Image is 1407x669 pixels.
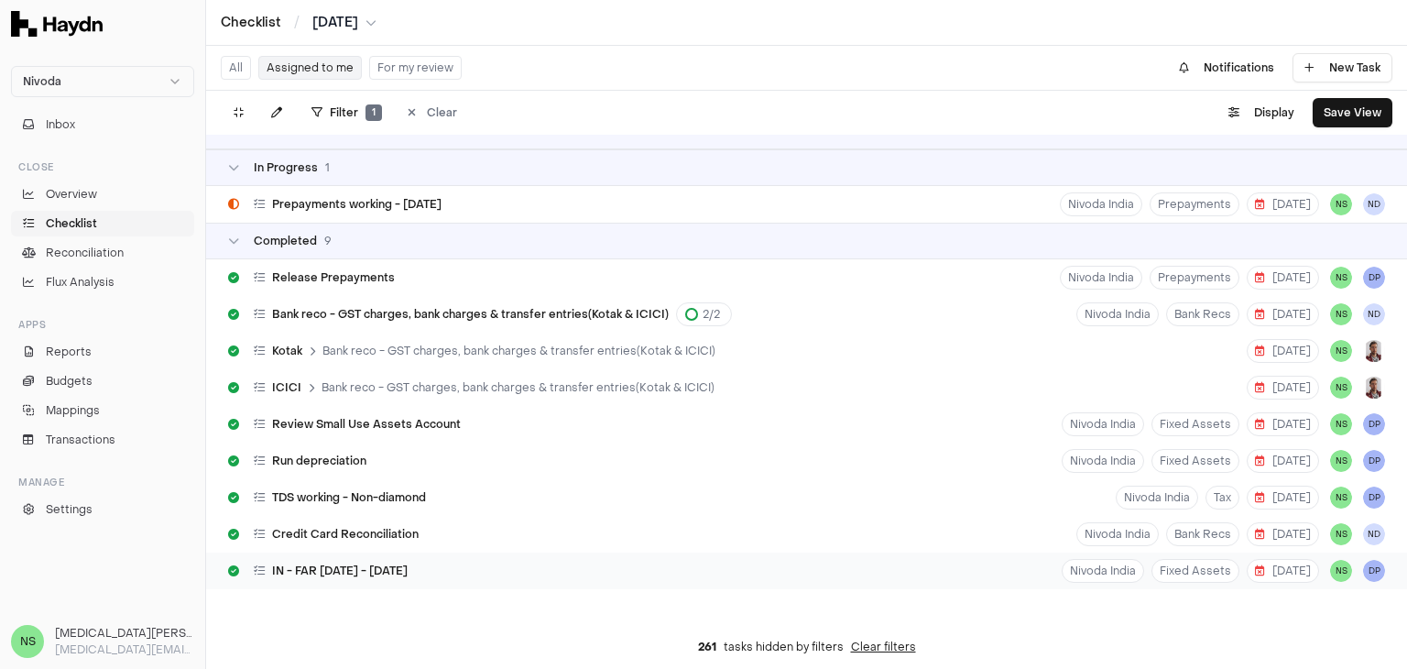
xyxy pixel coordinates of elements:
[1330,377,1352,399] span: NS
[365,104,382,121] span: 1
[23,74,61,89] span: Nivoda
[1247,412,1319,436] button: [DATE]
[272,380,301,395] span: ICICI
[1330,413,1352,435] button: NS
[46,501,93,518] span: Settings
[1151,412,1239,436] button: Fixed Assets
[46,402,100,419] span: Mappings
[221,14,376,32] nav: breadcrumb
[1060,266,1142,290] button: Nivoda India
[1247,192,1319,216] button: [DATE]
[272,270,395,285] span: Release Prepayments
[1363,193,1385,215] button: ND
[1330,560,1352,582] button: NS
[272,527,419,542] span: Credit Card Reconciliation
[851,640,916,654] button: Clear filters
[1205,486,1239,510] button: Tax
[1330,267,1352,289] button: NS
[1151,559,1239,583] button: Fixed Assets
[272,454,366,468] span: Run depreciation
[1166,302,1239,326] button: Bank Recs
[312,14,358,32] span: [DATE]
[1255,197,1311,212] span: [DATE]
[1255,344,1311,358] span: [DATE]
[1330,487,1352,509] button: NS
[369,56,462,80] button: For my review
[1363,413,1385,435] span: DP
[1363,523,1385,545] button: ND
[1255,454,1311,468] span: [DATE]
[1255,307,1311,322] span: [DATE]
[1116,486,1198,510] button: Nivoda India
[1217,98,1305,127] button: Display
[1062,412,1144,436] button: Nivoda India
[11,181,194,207] a: Overview
[272,344,302,358] span: Kotak
[258,56,362,80] button: Assigned to me
[290,13,303,31] span: /
[1292,53,1392,82] button: New Task
[1247,339,1319,363] button: [DATE]
[11,339,194,365] a: Reports
[1247,522,1319,546] button: [DATE]
[254,160,318,175] span: In Progress
[1330,340,1352,362] button: NS
[1255,527,1311,542] span: [DATE]
[46,245,124,261] span: Reconciliation
[312,14,376,32] button: [DATE]
[1247,376,1319,400] button: [DATE]
[300,98,393,127] button: Filter1
[1150,266,1239,290] button: Prepayments
[1247,302,1319,326] button: [DATE]
[46,215,97,232] span: Checklist
[46,373,93,389] span: Budgets
[11,112,194,137] button: Inbox
[1255,564,1311,578] span: [DATE]
[1151,449,1239,473] button: Fixed Assets
[221,56,251,80] button: All
[11,152,194,181] div: Close
[397,98,468,127] button: Clear
[221,14,281,32] a: Checklist
[1247,559,1319,583] button: [DATE]
[1363,377,1385,399] button: JP Smit
[1363,303,1385,325] span: ND
[1363,450,1385,472] button: DP
[11,497,194,522] a: Settings
[1363,340,1385,362] img: JP Smit
[11,467,194,497] div: Manage
[46,274,115,291] span: Flux Analysis
[272,490,426,505] span: TDS working - Non-diamond
[272,564,408,578] span: IN - FAR [DATE] - [DATE]
[11,625,44,658] span: NS
[1255,270,1311,285] span: [DATE]
[1150,192,1239,216] button: Prepayments
[1166,522,1239,546] button: Bank Recs
[1076,522,1159,546] button: Nivoda India
[11,310,194,339] div: Apps
[46,186,97,203] span: Overview
[1076,302,1159,326] button: Nivoda India
[1313,98,1392,127] button: Save View
[1330,523,1352,545] button: NS
[272,307,669,322] span: Bank reco - GST charges, bank charges & transfer entries(Kotak & ICICI)
[1060,192,1142,216] button: Nivoda India
[1330,450,1352,472] span: NS
[254,234,317,248] span: Completed
[11,240,194,266] a: Reconciliation
[272,197,442,212] span: Prepayments working - [DATE]
[55,625,194,642] h3: [MEDICAL_DATA][PERSON_NAME]
[1255,490,1311,505] span: [DATE]
[1363,267,1385,289] span: DP
[46,116,75,133] span: Inbox
[11,269,194,295] a: Flux Analysis
[1247,449,1319,473] button: [DATE]
[11,427,194,453] a: Transactions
